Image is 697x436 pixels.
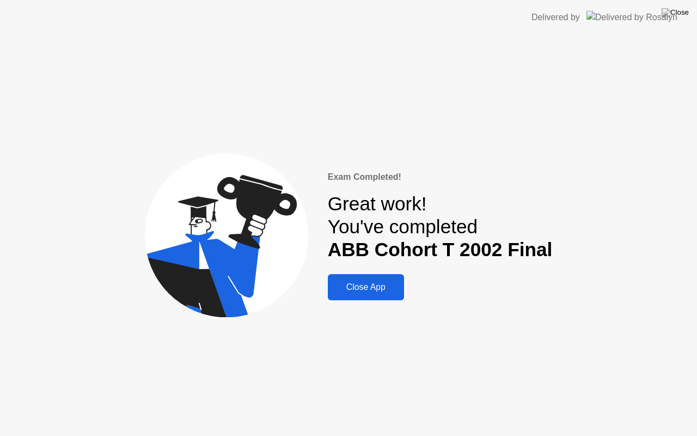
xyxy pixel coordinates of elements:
[328,239,553,260] b: ABB Cohort T 2002 Final
[662,8,689,17] img: Close
[328,171,553,184] div: Exam Completed!
[328,192,553,262] div: Great work! You've completed
[586,11,677,23] img: Delivered by Rosalyn
[531,11,580,24] div: Delivered by
[331,282,401,292] div: Close App
[328,274,404,300] button: Close App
